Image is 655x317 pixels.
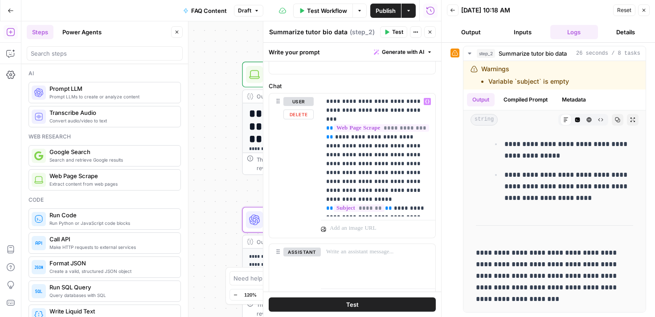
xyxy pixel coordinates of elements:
[31,49,179,58] input: Search steps
[498,93,553,106] button: Compiled Prompt
[269,28,348,37] textarea: Summarize tutor bio data
[191,6,227,15] span: FAQ Content
[49,268,173,275] span: Create a valid, structured JSON object
[481,65,569,86] div: Warnings
[283,97,314,106] button: user
[617,6,631,14] span: Reset
[49,211,173,219] span: Run Code
[49,259,173,268] span: Format JSON
[49,292,173,299] span: Query databases with SQL
[257,155,403,172] div: This output is too large & has been abbreviated for review. to view the full content.
[499,49,567,58] span: Summarize tutor bio data
[49,108,173,117] span: Transcribe Audio
[29,69,181,77] div: Ai
[392,28,403,36] span: Test
[29,196,181,204] div: Code
[257,237,379,246] div: Output
[49,84,173,93] span: Prompt LLM
[499,25,547,39] button: Inputs
[283,110,314,119] button: Delete
[576,49,640,57] span: 26 seconds / 8 tasks
[463,61,646,312] div: 26 seconds / 8 tasks
[350,28,375,37] span: ( step_2 )
[49,171,173,180] span: Web Page Scrape
[49,156,173,163] span: Search and retrieve Google results
[382,48,424,56] span: Generate with AI
[263,43,441,61] div: Write your prompt
[57,25,107,39] button: Power Agents
[234,5,263,16] button: Draft
[346,300,359,309] span: Test
[471,114,498,126] span: string
[49,307,173,316] span: Write Liquid Text
[178,4,232,18] button: FAQ Content
[613,4,635,16] button: Reset
[307,6,347,15] span: Test Workflow
[370,4,401,18] button: Publish
[27,25,53,39] button: Steps
[49,93,173,100] span: Prompt LLMs to create or analyze content
[488,77,569,86] li: Variable `subject` is empty
[550,25,598,39] button: Logs
[49,244,173,251] span: Make HTTP requests to external services
[370,46,436,58] button: Generate with AI
[477,49,495,58] span: step_2
[293,4,352,18] button: Test Workflow
[49,219,173,227] span: Run Python or JavaScript code blocks
[269,244,314,306] div: assistant
[467,93,495,106] button: Output
[49,117,173,124] span: Convert audio/video to text
[269,81,436,90] label: Chat
[447,25,495,39] button: Output
[49,283,173,292] span: Run SQL Query
[283,248,321,256] button: assistant
[269,93,314,238] div: userDelete
[269,297,436,312] button: Test
[49,147,173,156] span: Google Search
[29,133,181,141] div: Web research
[463,46,646,61] button: 26 seconds / 8 tasks
[602,25,650,39] button: Details
[238,7,251,15] span: Draft
[380,26,407,38] button: Test
[49,235,173,244] span: Call API
[244,291,257,298] span: 120%
[376,6,396,15] span: Publish
[557,93,591,106] button: Metadata
[242,4,408,30] div: Set InputsInputs
[257,92,379,101] div: Output
[49,180,173,187] span: Extract content from web pages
